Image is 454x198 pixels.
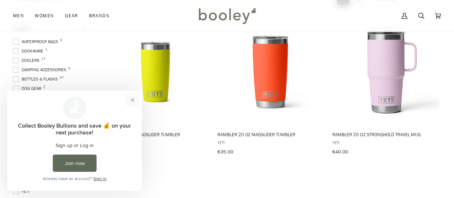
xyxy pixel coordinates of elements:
span: Women [35,12,54,19]
span: YETI [13,188,32,194]
span: Dog Gear [13,85,43,92]
span: Men [13,12,24,19]
img: Yeti Rambler 10 oz MagSlider Tumbler Firefly Yellow - Booley Galway [102,18,209,126]
span: Coolers [13,57,42,64]
span: Rambler 10 oz MagSlider Tumbler [102,131,208,138]
span: Waterproof Bags [13,38,60,45]
span: Gear [65,12,78,19]
span: Rambler 20 oz StrongHold Travel Mug [332,131,438,138]
span: 1 [45,48,47,51]
img: Yeti Rambler 20 oz StrongHold Travel Mug Cherry Blossom - Booley Galway [332,18,439,126]
span: 37 [60,76,64,79]
span: 17 [41,57,46,61]
a: Rambler 10 oz MagSlider Tumbler [101,18,209,157]
img: Booley [196,5,258,26]
span: Rambler 20 oz MagSlider Tumbler [217,131,323,138]
span: Cookware [13,48,46,54]
span: €40.00 [332,148,348,155]
a: Rambler 20 oz StrongHold Travel Mug [331,18,439,157]
a: Rambler 20 oz MagSlider Tumbler [216,18,324,157]
span: 2 [43,85,45,89]
span: YETI [102,139,208,146]
span: Bottles & Flasks [13,76,60,82]
iframe: Loyalty program pop-up with offers and actions [7,91,142,191]
span: Camping Accessories [13,66,69,73]
span: 65 [31,188,36,192]
span: 3 [68,66,70,70]
span: YETI [332,139,438,146]
img: Yeti Rambler 20 oz MagSlider Tumbler Papaya - Booley Galway [216,18,324,126]
span: Brands [89,12,109,19]
span: 5 [60,38,62,42]
span: YETI [217,139,323,146]
span: €35.00 [217,148,233,155]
